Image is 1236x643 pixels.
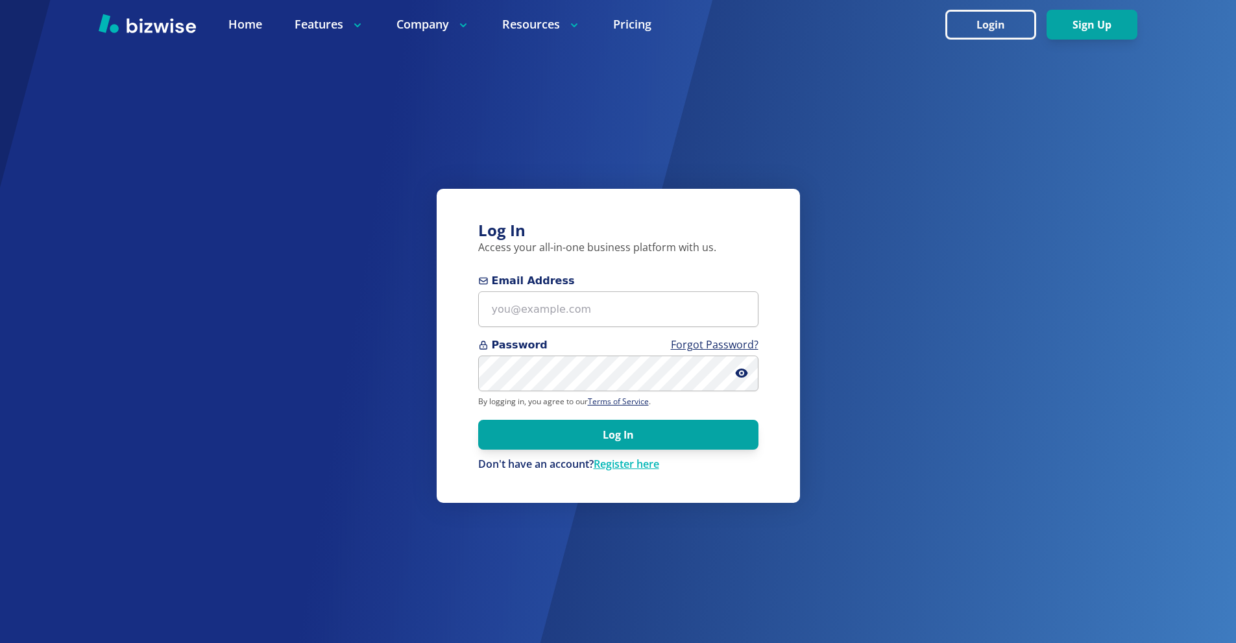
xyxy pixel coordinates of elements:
[295,16,364,32] p: Features
[588,396,649,407] a: Terms of Service
[613,16,651,32] a: Pricing
[99,14,196,33] img: Bizwise Logo
[594,457,659,471] a: Register here
[478,220,758,241] h3: Log In
[945,10,1036,40] button: Login
[478,337,758,353] span: Password
[396,16,470,32] p: Company
[502,16,581,32] p: Resources
[478,457,758,472] div: Don't have an account?Register here
[1047,10,1137,40] button: Sign Up
[671,337,758,352] a: Forgot Password?
[478,420,758,450] button: Log In
[478,291,758,327] input: you@example.com
[478,273,758,289] span: Email Address
[478,241,758,255] p: Access your all-in-one business platform with us.
[478,396,758,407] p: By logging in, you agree to our .
[1047,19,1137,31] a: Sign Up
[945,19,1047,31] a: Login
[478,457,758,472] p: Don't have an account?
[228,16,262,32] a: Home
